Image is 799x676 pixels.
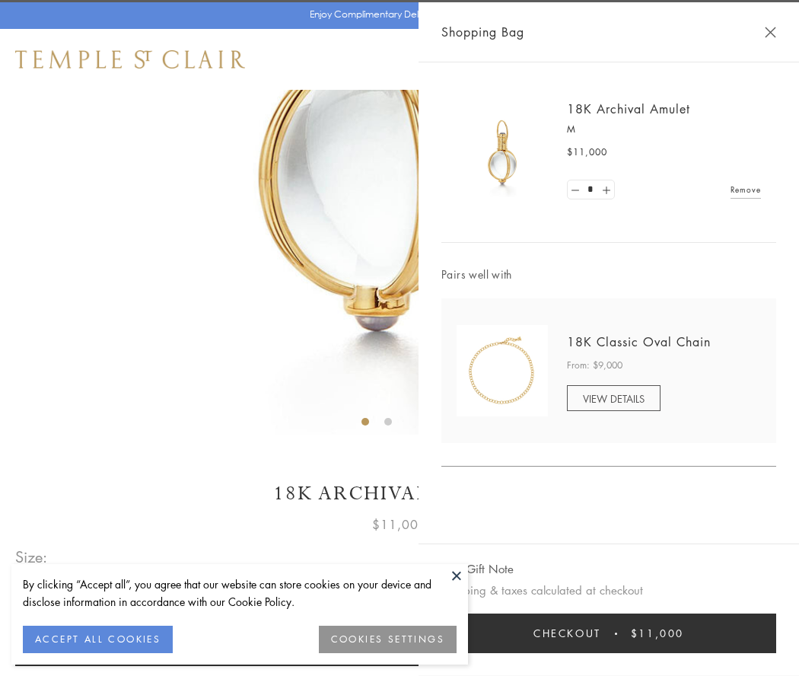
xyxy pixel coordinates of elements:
[533,625,601,642] span: Checkout
[567,385,661,411] a: VIEW DETAILS
[372,515,427,534] span: $11,000
[568,180,583,199] a: Set quantity to 0
[631,625,684,642] span: $11,000
[319,626,457,653] button: COOKIES SETTINGS
[457,107,548,198] img: 18K Archival Amulet
[567,333,711,350] a: 18K Classic Oval Chain
[598,180,613,199] a: Set quantity to 2
[23,576,457,611] div: By clicking “Accept all”, you agree that our website can store cookies on your device and disclos...
[583,391,645,406] span: VIEW DETAILS
[441,560,514,579] button: Add Gift Note
[567,145,607,160] span: $11,000
[765,27,776,38] button: Close Shopping Bag
[310,7,482,22] p: Enjoy Complimentary Delivery & Returns
[441,614,776,653] button: Checkout $11,000
[441,581,776,600] p: Shipping & taxes calculated at checkout
[567,100,690,117] a: 18K Archival Amulet
[441,266,776,283] span: Pairs well with
[731,181,761,198] a: Remove
[441,22,524,42] span: Shopping Bag
[457,325,548,416] img: N88865-OV18
[15,480,784,507] h1: 18K Archival Amulet
[567,358,622,373] span: From: $9,000
[23,626,173,653] button: ACCEPT ALL COOKIES
[15,50,245,69] img: Temple St. Clair
[15,544,49,569] span: Size:
[567,122,761,137] p: M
